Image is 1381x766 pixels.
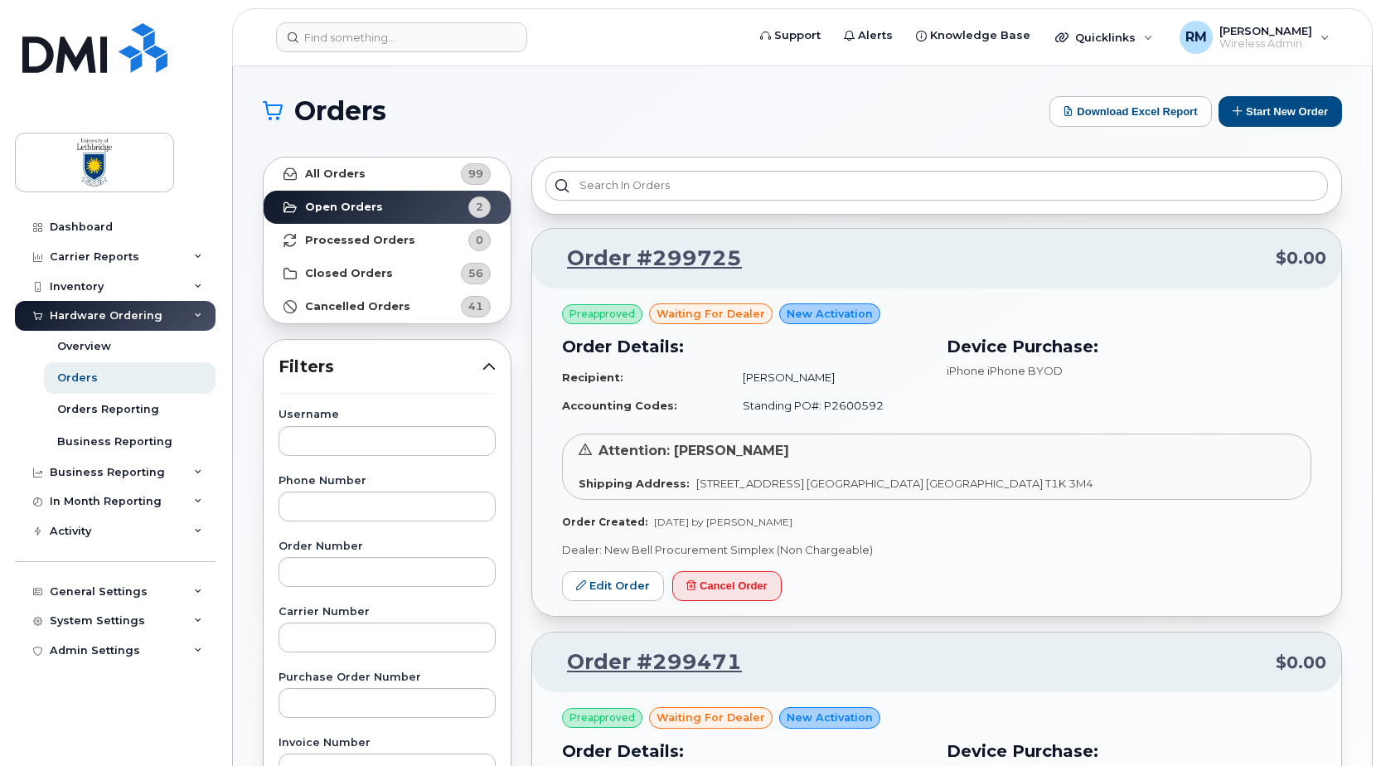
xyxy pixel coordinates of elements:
strong: Accounting Codes: [562,399,677,412]
a: Order #299725 [547,244,742,274]
strong: Processed Orders [305,234,415,247]
span: 0 [476,232,483,248]
h3: Device Purchase: [947,739,1311,764]
strong: Closed Orders [305,267,393,280]
label: Carrier Number [279,607,496,618]
a: Order #299471 [547,647,742,677]
a: All Orders99 [264,158,511,191]
strong: Open Orders [305,201,383,214]
label: Phone Number [279,476,496,487]
h3: Device Purchase: [947,334,1311,359]
td: [PERSON_NAME] [728,363,927,392]
strong: Shipping Address: [579,477,690,490]
button: Download Excel Report [1049,96,1212,127]
strong: Recipient: [562,371,623,384]
strong: Cancelled Orders [305,300,410,313]
span: Orders [294,99,386,124]
a: Closed Orders56 [264,257,511,290]
span: Preapproved [569,307,635,322]
strong: All Orders [305,167,366,181]
input: Search in orders [545,171,1328,201]
span: 41 [468,298,483,314]
span: [STREET_ADDRESS] [GEOGRAPHIC_DATA] [GEOGRAPHIC_DATA] T1K 3M4 [696,477,1093,490]
span: waiting for dealer [657,306,765,322]
h3: Order Details: [562,334,927,359]
span: Filters [279,355,482,379]
span: Attention: [PERSON_NAME] [598,443,789,458]
button: Start New Order [1219,96,1342,127]
a: Processed Orders0 [264,224,511,257]
h3: Order Details: [562,739,927,764]
label: Username [279,410,496,420]
span: [DATE] by [PERSON_NAME] [654,516,792,528]
a: Cancelled Orders41 [264,290,511,323]
span: 99 [468,166,483,182]
span: New Activation [787,710,873,725]
td: Standing PO#: P2600592 [728,391,927,420]
strong: Order Created: [562,516,647,528]
label: Purchase Order Number [279,672,496,683]
span: $0.00 [1276,246,1326,270]
span: waiting for dealer [657,710,765,725]
a: Open Orders2 [264,191,511,224]
a: Edit Order [562,571,664,602]
button: Cancel Order [672,571,782,602]
label: Order Number [279,541,496,552]
span: Preapproved [569,710,635,725]
span: New Activation [787,306,873,322]
span: iPhone iPhone BYOD [947,364,1063,377]
label: Invoice Number [279,738,496,749]
p: Dealer: New Bell Procurement Simplex (Non Chargeable) [562,542,1311,558]
span: 2 [476,199,483,215]
span: $0.00 [1276,651,1326,675]
span: 56 [468,265,483,281]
